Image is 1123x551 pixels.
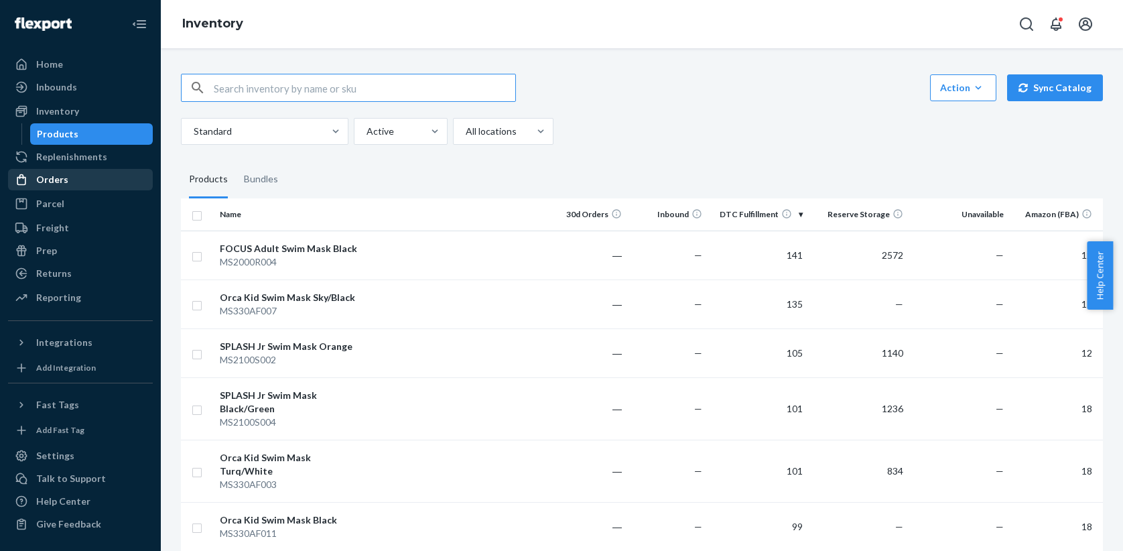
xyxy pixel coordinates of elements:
td: ― [547,502,627,551]
img: Flexport logo [15,17,72,31]
span: — [996,403,1004,414]
th: DTC Fulfillment [708,198,808,231]
div: Orders [36,173,68,186]
td: 12 [1009,231,1103,280]
div: Parcel [36,197,64,210]
button: Integrations [8,332,153,353]
div: Give Feedback [36,517,101,531]
div: Products [37,127,78,141]
span: — [996,298,1004,310]
div: Freight [36,221,69,235]
div: Inventory [36,105,79,118]
span: — [996,347,1004,359]
div: Action [940,81,986,95]
td: 18 [1009,502,1103,551]
td: 2572 [808,231,909,280]
td: 1140 [808,328,909,377]
div: Orca Kid Swim Mask Turq/White [220,451,360,478]
span: — [694,298,702,310]
div: Add Integration [36,362,96,373]
button: Open Search Box [1013,11,1040,38]
td: 834 [808,440,909,502]
td: 17 [1009,280,1103,328]
a: Products [30,123,153,145]
a: Orders [8,169,153,190]
th: Unavailable [909,198,1009,231]
div: Returns [36,267,72,280]
td: 12 [1009,328,1103,377]
div: MS330AF003 [220,478,360,491]
div: Add Fast Tag [36,424,84,436]
input: All locations [464,125,466,138]
div: Bundles [244,161,278,198]
button: Sync Catalog [1007,74,1103,101]
a: Freight [8,217,153,239]
div: Inbounds [36,80,77,94]
a: Add Integration [8,359,153,377]
span: — [694,249,702,261]
a: Help Center [8,491,153,512]
div: SPLASH Jr Swim Mask Black/Green [220,389,360,416]
button: Close Navigation [126,11,153,38]
a: Inventory [182,16,243,31]
div: MS2100S002 [220,353,360,367]
span: — [694,347,702,359]
span: — [996,249,1004,261]
td: ― [547,231,627,280]
span: — [694,465,702,477]
a: Talk to Support [8,468,153,489]
td: 141 [708,231,808,280]
td: 18 [1009,440,1103,502]
div: Fast Tags [36,398,79,412]
a: Prep [8,240,153,261]
td: ― [547,440,627,502]
span: — [694,403,702,414]
div: FOCUS Adult Swim Mask Black [220,242,360,255]
a: Returns [8,263,153,284]
div: Reporting [36,291,81,304]
button: Open account menu [1072,11,1099,38]
a: Replenishments [8,146,153,168]
div: MS330AF007 [220,304,360,318]
a: Add Fast Tag [8,421,153,440]
input: Active [365,125,367,138]
span: — [895,298,903,310]
button: Help Center [1087,241,1113,310]
th: 30d Orders [547,198,627,231]
a: Inbounds [8,76,153,98]
div: Replenishments [36,150,107,164]
td: 101 [708,377,808,440]
div: Orca Kid Swim Mask Black [220,513,360,527]
td: 101 [708,440,808,502]
div: Products [189,161,228,198]
td: ― [547,377,627,440]
td: 99 [708,502,808,551]
div: Orca Kid Swim Mask Sky/Black [220,291,360,304]
a: Reporting [8,287,153,308]
div: Integrations [36,336,92,349]
button: Open notifications [1043,11,1069,38]
span: — [996,465,1004,477]
input: Standard [192,125,194,138]
th: Inbound [627,198,708,231]
div: MS2000R004 [220,255,360,269]
span: — [694,521,702,532]
div: Home [36,58,63,71]
div: SPLASH Jr Swim Mask Orange [220,340,360,353]
a: Parcel [8,193,153,215]
a: Home [8,54,153,75]
td: ― [547,328,627,377]
div: MS330AF011 [220,527,360,540]
th: Name [214,198,365,231]
button: Fast Tags [8,394,153,416]
input: Search inventory by name or sku [214,74,515,101]
td: 1236 [808,377,909,440]
ol: breadcrumbs [172,5,254,44]
td: 18 [1009,377,1103,440]
td: 105 [708,328,808,377]
div: Settings [36,449,74,463]
a: Inventory [8,101,153,122]
div: Talk to Support [36,472,106,485]
th: Reserve Storage [808,198,909,231]
button: Give Feedback [8,513,153,535]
